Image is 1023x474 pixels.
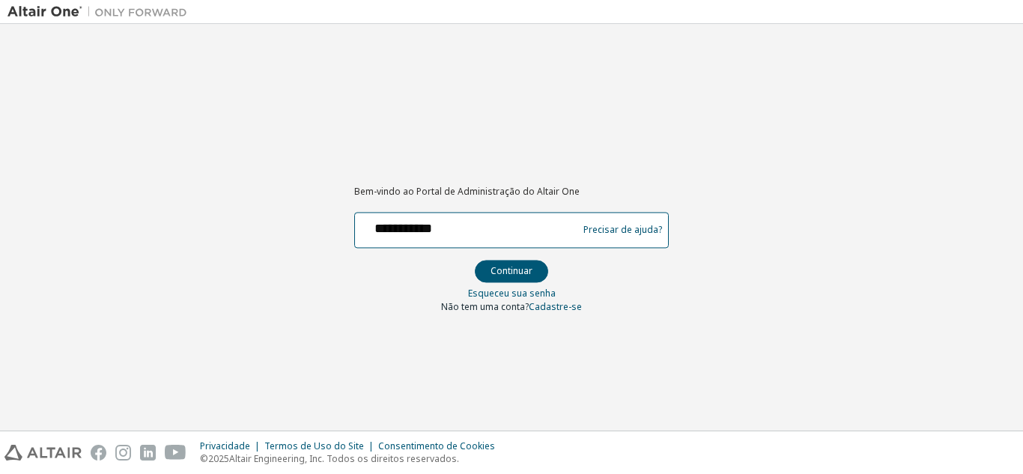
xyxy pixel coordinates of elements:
a: Precisar de ajuda? [583,230,662,231]
img: altair_logo.svg [4,445,82,461]
font: Bem-vindo ao Portal de Administração do Altair One [354,186,580,198]
font: © [200,452,208,465]
a: Cadastre-se [529,300,582,313]
img: facebook.svg [91,445,106,461]
font: Consentimento de Cookies [378,440,495,452]
font: Privacidade [200,440,250,452]
font: Não tem uma conta? [441,300,529,313]
font: Esqueceu sua senha [468,287,556,300]
img: linkedin.svg [140,445,156,461]
font: 2025 [208,452,229,465]
img: instagram.svg [115,445,131,461]
font: Termos de Uso do Site [264,440,364,452]
img: Altair Um [7,4,195,19]
font: Continuar [491,264,532,277]
button: Continuar [475,260,548,282]
img: youtube.svg [165,445,186,461]
font: Precisar de ajuda? [583,224,662,237]
font: Altair Engineering, Inc. Todos os direitos reservados. [229,452,459,465]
